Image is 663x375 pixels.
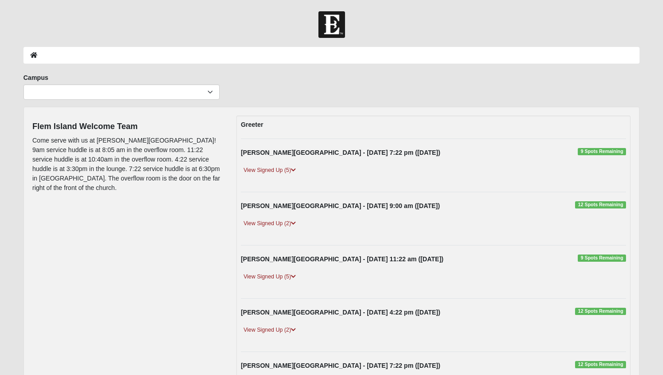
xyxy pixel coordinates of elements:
label: Campus [23,73,48,82]
span: 9 Spots Remaining [578,148,626,155]
strong: [PERSON_NAME][GEOGRAPHIC_DATA] - [DATE] 7:22 pm ([DATE]) [241,149,440,156]
a: View Signed Up (2) [241,325,299,335]
strong: [PERSON_NAME][GEOGRAPHIC_DATA] - [DATE] 11:22 am ([DATE]) [241,255,443,263]
h4: Flem Island Welcome Team [32,122,223,132]
img: Church of Eleven22 Logo [318,11,345,38]
span: 12 Spots Remaining [575,361,626,368]
a: View Signed Up (2) [241,219,299,228]
span: 12 Spots Remaining [575,201,626,208]
strong: Greeter [241,121,263,128]
p: Come serve with us at [PERSON_NAME][GEOGRAPHIC_DATA]! 9am service huddle is at 8:05 am in the ove... [32,136,223,193]
span: 12 Spots Remaining [575,308,626,315]
a: View Signed Up (5) [241,272,299,282]
strong: [PERSON_NAME][GEOGRAPHIC_DATA] - [DATE] 4:22 pm ([DATE]) [241,309,440,316]
a: View Signed Up (5) [241,166,299,175]
strong: [PERSON_NAME][GEOGRAPHIC_DATA] - [DATE] 7:22 pm ([DATE]) [241,362,440,369]
span: 9 Spots Remaining [578,255,626,262]
strong: [PERSON_NAME][GEOGRAPHIC_DATA] - [DATE] 9:00 am ([DATE]) [241,202,440,209]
